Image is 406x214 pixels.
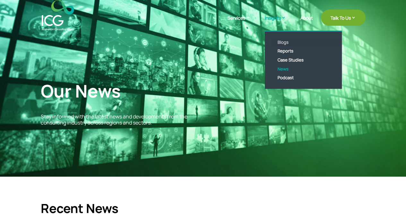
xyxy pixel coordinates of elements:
[271,65,345,74] a: News
[228,14,257,31] a: Services
[271,38,345,47] a: Blogs
[41,79,121,103] span: Our News
[41,113,187,126] span: Stay informed with the latest news and developments from the consulting industry across regions a...
[321,10,366,26] a: Talk To Us
[300,15,313,31] a: About
[265,14,292,31] a: Insights
[374,183,406,214] iframe: Chat Widget
[271,56,345,65] a: Case Studies
[271,47,345,56] a: Reports
[271,73,345,82] a: Podcast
